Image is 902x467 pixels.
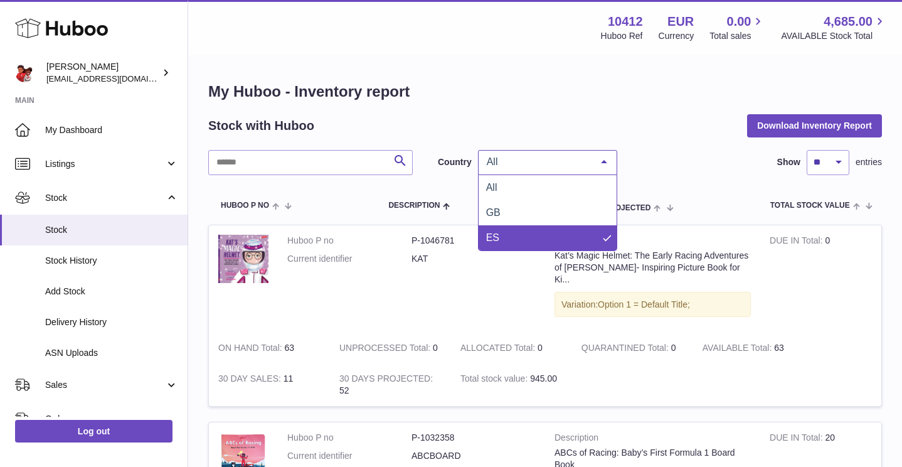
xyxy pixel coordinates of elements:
[411,253,536,265] dd: KAT
[693,333,814,363] td: 63
[411,235,536,247] dd: P-1046781
[45,286,178,298] span: Add Stock
[46,61,159,85] div: [PERSON_NAME]
[287,450,411,462] dt: Current identifier
[486,207,501,218] span: GB
[760,225,881,333] td: 0
[330,363,451,406] td: 52
[45,192,165,204] span: Stock
[208,82,882,102] h1: My Huboo - Inventory report
[287,235,411,247] dt: Huboo P no
[659,30,694,42] div: Currency
[218,373,284,387] strong: 30 DAY SALES
[45,413,165,425] span: Orders
[438,156,472,168] label: Country
[667,13,694,30] strong: EUR
[209,363,330,406] td: 11
[581,343,671,356] strong: QUARANTINED Total
[747,114,882,137] button: Download Inventory Report
[45,255,178,267] span: Stock History
[45,347,178,359] span: ASN Uploads
[45,224,178,236] span: Stock
[781,30,887,42] span: AVAILABLE Stock Total
[530,373,557,384] span: 945.00
[411,432,536,444] dd: P-1032358
[486,182,497,193] span: All
[330,333,451,363] td: 0
[770,432,825,446] strong: DUE IN Total
[671,343,676,353] span: 0
[209,333,330,363] td: 63
[824,13,873,30] span: 4,685.00
[770,201,850,210] span: Total stock value
[554,432,751,447] strong: Description
[554,235,751,250] strong: Description
[554,292,751,318] div: Variation:
[484,156,592,168] span: All
[339,343,433,356] strong: UNPROCESSED Total
[703,343,774,356] strong: AVAILABLE Total
[770,235,825,249] strong: DUE IN Total
[608,13,643,30] strong: 10412
[339,373,433,387] strong: 30 DAYS PROJECTED
[486,232,499,243] span: ES
[388,201,440,210] span: Description
[15,420,172,443] a: Log out
[45,316,178,328] span: Delivery History
[598,299,690,309] span: Option 1 = Default Title;
[781,13,887,42] a: 4,685.00 AVAILABLE Stock Total
[15,63,34,82] img: hello@redracerbooks.com
[221,201,269,210] span: Huboo P no
[287,253,411,265] dt: Current identifier
[601,30,643,42] div: Huboo Ref
[451,333,572,363] td: 0
[709,30,765,42] span: Total sales
[45,124,178,136] span: My Dashboard
[45,379,165,391] span: Sales
[727,13,751,30] span: 0.00
[856,156,882,168] span: entries
[554,250,751,286] div: Kat’s Magic Helmet: The Early Racing Adventures of [PERSON_NAME]- Inspiring Picture Book for Ki...
[45,158,165,170] span: Listings
[460,343,538,356] strong: ALLOCATED Total
[460,373,530,387] strong: Total stock value
[46,73,184,83] span: [EMAIL_ADDRESS][DOMAIN_NAME]
[218,343,285,356] strong: ON HAND Total
[777,156,800,168] label: Show
[411,450,536,462] dd: ABCBOARD
[287,432,411,444] dt: Huboo P no
[208,117,314,134] h2: Stock with Huboo
[709,13,765,42] a: 0.00 Total sales
[218,235,268,283] img: product image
